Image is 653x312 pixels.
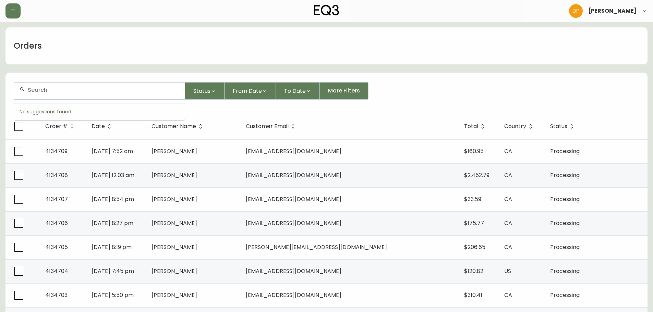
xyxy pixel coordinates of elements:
[504,123,535,129] span: Country
[464,147,484,155] span: $160.95
[92,171,134,179] span: [DATE] 12:03 am
[464,267,483,275] span: $120.82
[185,82,225,100] button: Status
[45,243,68,251] span: 4134705
[464,291,482,299] span: $310.41
[276,82,320,100] button: To Date
[504,267,511,275] span: US
[314,5,339,16] img: logo
[45,147,68,155] span: 4134709
[152,195,197,203] span: [PERSON_NAME]
[550,171,580,179] span: Processing
[464,124,478,128] span: Total
[45,195,68,203] span: 4134707
[152,124,196,128] span: Customer Name
[504,147,512,155] span: CA
[504,291,512,299] span: CA
[550,219,580,227] span: Processing
[504,195,512,203] span: CA
[328,87,360,95] span: More Filters
[246,267,341,275] span: [EMAIL_ADDRESS][DOMAIN_NAME]
[246,195,341,203] span: [EMAIL_ADDRESS][DOMAIN_NAME]
[14,103,185,120] div: No suggestions found
[45,171,68,179] span: 4134708
[550,124,567,128] span: Status
[92,124,105,128] span: Date
[152,123,205,129] span: Customer Name
[464,219,484,227] span: $175.77
[588,8,637,14] span: [PERSON_NAME]
[233,87,262,95] span: From Date
[464,123,487,129] span: Total
[92,123,114,129] span: Date
[550,195,580,203] span: Processing
[45,219,68,227] span: 4134706
[246,171,341,179] span: [EMAIL_ADDRESS][DOMAIN_NAME]
[92,219,133,227] span: [DATE] 8:27 pm
[464,195,481,203] span: $33.59
[550,291,580,299] span: Processing
[504,219,512,227] span: CA
[550,267,580,275] span: Processing
[504,171,512,179] span: CA
[28,87,179,93] input: Search
[45,291,68,299] span: 4134703
[569,4,583,18] img: b0154ba12ae69382d64d2f3159806b19
[246,219,341,227] span: [EMAIL_ADDRESS][DOMAIN_NAME]
[320,82,368,100] button: More Filters
[45,123,76,129] span: Order #
[92,267,134,275] span: [DATE] 7:45 pm
[246,291,341,299] span: [EMAIL_ADDRESS][DOMAIN_NAME]
[504,124,526,128] span: Country
[152,171,197,179] span: [PERSON_NAME]
[284,87,306,95] span: To Date
[464,171,489,179] span: $2,452.79
[504,243,512,251] span: CA
[550,243,580,251] span: Processing
[246,124,289,128] span: Customer Email
[193,87,210,95] span: Status
[92,147,133,155] span: [DATE] 7:52 am
[550,123,576,129] span: Status
[14,40,42,52] h1: Orders
[225,82,276,100] button: From Date
[550,147,580,155] span: Processing
[246,147,341,155] span: [EMAIL_ADDRESS][DOMAIN_NAME]
[45,267,68,275] span: 4134704
[246,123,298,129] span: Customer Email
[92,291,134,299] span: [DATE] 5:50 pm
[152,291,197,299] span: [PERSON_NAME]
[92,243,132,251] span: [DATE] 8:19 pm
[45,124,68,128] span: Order #
[246,243,387,251] span: [PERSON_NAME][EMAIL_ADDRESS][DOMAIN_NAME]
[92,195,134,203] span: [DATE] 8:54 pm
[152,267,197,275] span: [PERSON_NAME]
[152,219,197,227] span: [PERSON_NAME]
[152,147,197,155] span: [PERSON_NAME]
[464,243,485,251] span: $206.65
[152,243,197,251] span: [PERSON_NAME]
